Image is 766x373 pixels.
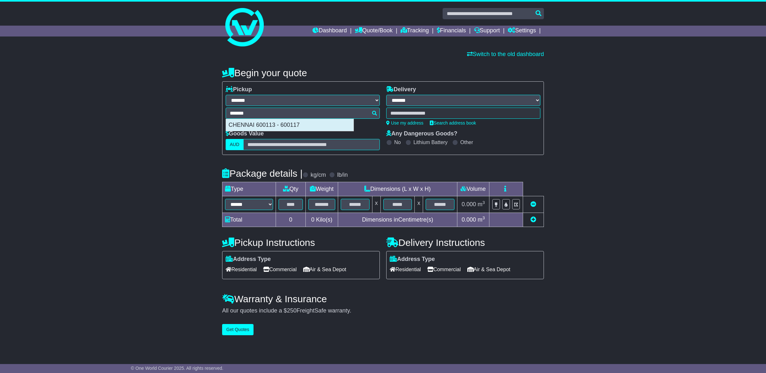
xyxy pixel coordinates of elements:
[226,256,271,263] label: Address Type
[306,182,338,196] td: Weight
[460,139,473,145] label: Other
[390,264,421,274] span: Residential
[478,201,485,207] span: m
[478,216,485,223] span: m
[303,264,346,274] span: Air & Sea Depot
[311,216,314,223] span: 0
[263,264,296,274] span: Commercial
[457,182,489,196] td: Volume
[482,215,485,220] sup: 3
[427,264,461,274] span: Commercial
[222,182,276,196] td: Type
[222,68,544,78] h4: Begin your quote
[413,139,448,145] label: Lithium Battery
[467,51,544,57] a: Switch to the old dashboard
[276,213,306,227] td: 0
[338,182,457,196] td: Dimensions (L x W x H)
[386,86,416,93] label: Delivery
[508,26,536,36] a: Settings
[386,130,457,137] label: Any Dangerous Goods?
[311,172,326,179] label: kg/cm
[462,216,476,223] span: 0.000
[222,294,544,304] h4: Warranty & Insurance
[390,256,435,263] label: Address Type
[226,139,244,150] label: AUD
[430,120,476,126] a: Search address book
[226,119,354,131] div: CHENNAI 600113 - 600117
[372,196,380,213] td: x
[337,172,348,179] label: lb/in
[226,108,380,119] typeahead: Please provide city
[222,213,276,227] td: Total
[386,120,423,126] a: Use my address
[226,264,257,274] span: Residential
[415,196,423,213] td: x
[276,182,306,196] td: Qty
[312,26,347,36] a: Dashboard
[131,366,223,371] span: © One World Courier 2025. All rights reserved.
[386,237,544,248] h4: Delivery Instructions
[287,307,296,314] span: 250
[226,86,252,93] label: Pickup
[226,130,264,137] label: Goods Value
[306,213,338,227] td: Kilo(s)
[222,307,544,314] div: All our quotes include a $ FreightSafe warranty.
[467,264,511,274] span: Air & Sea Depot
[530,201,536,207] a: Remove this item
[222,168,303,179] h4: Package details |
[482,200,485,205] sup: 3
[401,26,429,36] a: Tracking
[437,26,466,36] a: Financials
[338,213,457,227] td: Dimensions in Centimetre(s)
[530,216,536,223] a: Add new item
[222,324,254,335] button: Get Quotes
[355,26,393,36] a: Quote/Book
[222,237,380,248] h4: Pickup Instructions
[462,201,476,207] span: 0.000
[474,26,500,36] a: Support
[394,139,401,145] label: No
